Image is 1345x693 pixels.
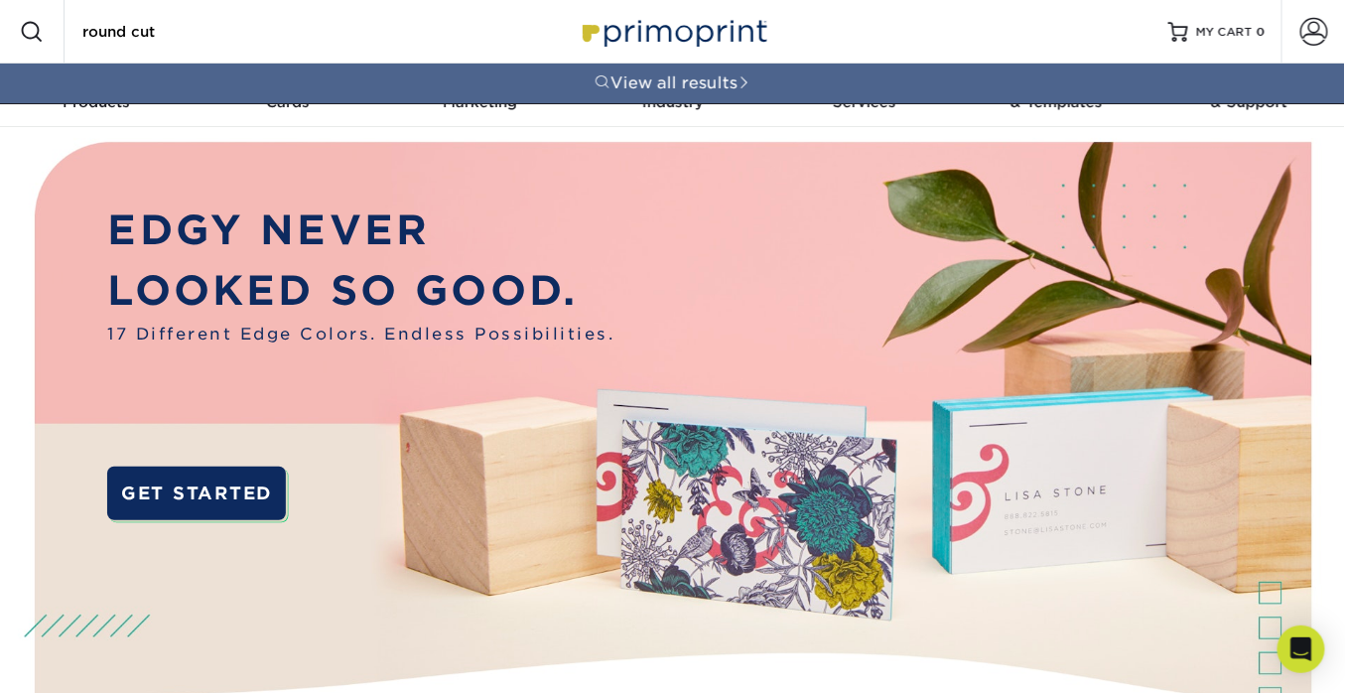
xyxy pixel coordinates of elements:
[1196,24,1253,41] span: MY CART
[107,322,614,346] span: 17 Different Edge Colors. Endless Possibilities.
[107,467,285,520] a: GET STARTED
[107,201,614,261] p: EDGY NEVER
[574,10,772,53] img: Primoprint
[80,20,274,44] input: SEARCH PRODUCTS.....
[1257,25,1266,39] span: 0
[1278,625,1325,673] div: Open Intercom Messenger
[107,261,614,322] p: LOOKED SO GOOD.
